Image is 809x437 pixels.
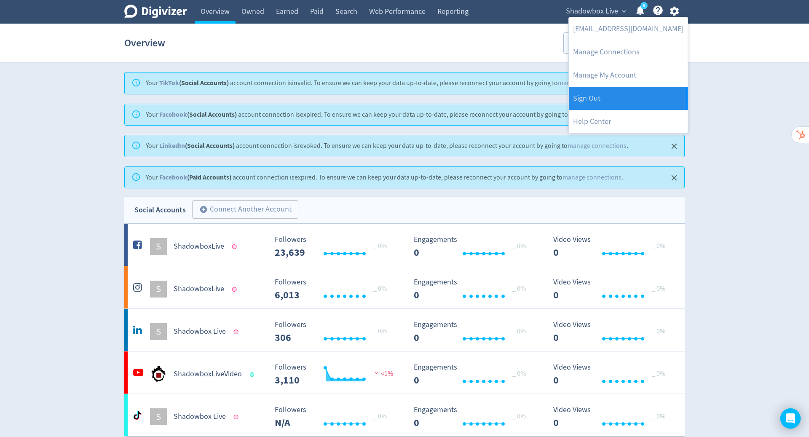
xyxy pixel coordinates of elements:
[569,87,688,110] a: Log out
[569,40,688,64] a: Manage Connections
[569,17,688,40] a: [EMAIL_ADDRESS][DOMAIN_NAME]
[780,408,801,429] div: Open Intercom Messenger
[569,64,688,87] a: Manage My Account
[569,110,688,133] a: Help Center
